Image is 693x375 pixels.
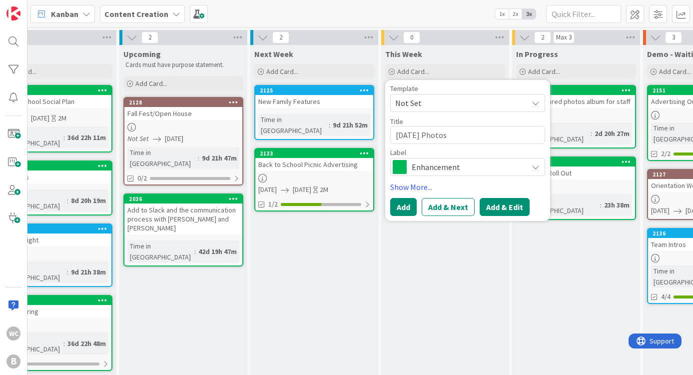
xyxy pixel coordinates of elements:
span: Kanban [51,8,78,20]
div: 2128Fall Fest/Open House [124,98,242,120]
div: 2133 [255,149,373,158]
i: Not Set [127,134,149,143]
div: 2132 [517,157,635,166]
span: Support [21,1,45,13]
span: 1x [495,9,509,19]
div: Time in [GEOGRAPHIC_DATA] [258,114,329,136]
div: 9d 21h 47m [199,152,239,163]
span: : [198,152,199,163]
span: Upcoming [123,49,161,59]
span: 2x [509,9,522,19]
span: : [329,119,330,130]
span: : [194,246,196,257]
button: Add & Next [422,198,475,216]
div: 2146 [522,87,635,94]
div: Set up shared photos album for staff [517,95,635,108]
span: [DATE] [258,184,277,195]
img: Visit kanbanzone.com [6,6,20,20]
div: 42d 19h 47m [196,246,239,257]
div: Time in [GEOGRAPHIC_DATA] [127,147,198,169]
span: This Week [385,49,422,59]
a: 2128Fall Fest/Open HouseNot Set[DATE]Time in [GEOGRAPHIC_DATA]:9d 21h 47m0/2 [123,97,243,185]
div: B [6,354,20,368]
div: 2d 20h 27m [592,128,632,139]
span: : [67,195,68,206]
div: 2146Set up shared photos album for staff [517,86,635,108]
span: 4/4 [661,291,671,302]
a: 2146Set up shared photos album for staffTime in [GEOGRAPHIC_DATA]:2d 20h 27m [516,85,636,148]
span: 3x [522,9,536,19]
span: Template [390,85,418,92]
div: New App Roll Out [517,166,635,179]
div: Max 3 [556,35,572,40]
div: 2125 [255,86,373,95]
div: 2128 [129,99,242,106]
div: 9d 21h 38m [68,266,108,277]
input: Quick Filter... [546,5,621,23]
span: Next Week [254,49,293,59]
span: Add Card... [266,67,298,76]
div: 36d 22h 11m [65,132,108,143]
div: 23h 38m [602,199,632,210]
span: : [600,199,602,210]
span: Enhancement [412,160,523,174]
span: Not Set [395,96,520,109]
span: 2 [534,31,551,43]
span: Label [390,149,406,156]
div: Time in [GEOGRAPHIC_DATA] [520,194,600,216]
span: 2 [141,31,158,43]
div: Time in [GEOGRAPHIC_DATA] [127,240,194,262]
span: Add Card... [397,67,429,76]
textarea: [DATE] Photos [390,126,545,144]
span: Add Card... [135,79,167,88]
div: Add to Slack and the communication process with [PERSON_NAME] and [PERSON_NAME] [124,203,242,234]
div: 2125New Family Features [255,86,373,108]
div: 2133 [260,150,373,157]
span: 0/2 [137,173,147,183]
div: 9d 21h 52m [330,119,370,130]
span: 3 [665,31,682,43]
span: Add Card... [528,67,560,76]
span: Add Card... [659,67,691,76]
a: 2125New Family FeaturesTime in [GEOGRAPHIC_DATA]:9d 21h 52m [254,85,374,140]
div: 36d 22h 48m [65,338,108,349]
span: In Progress [516,49,558,59]
span: [DATE] [651,205,670,216]
p: Cards must have purpose statement. [125,61,241,69]
span: : [67,266,68,277]
div: 2132New App Roll Out [517,157,635,179]
span: 2/2 [661,148,671,159]
span: 0 [403,31,420,43]
a: Show More... [390,181,545,193]
span: : [591,128,592,139]
div: 2128 [124,98,242,107]
b: Content Creation [104,9,168,19]
span: : [63,338,65,349]
div: 2036 [124,194,242,203]
a: 2036Add to Slack and the communication process with [PERSON_NAME] and [PERSON_NAME]Time in [GEOGR... [123,193,243,266]
div: 2146 [517,86,635,95]
label: Title [390,117,403,126]
button: Add & Edit [480,198,530,216]
div: 2125 [260,87,373,94]
span: [DATE] [293,184,311,195]
div: Fall Fest/Open House [124,107,242,120]
a: 2132New App Roll OutTime in [GEOGRAPHIC_DATA]:23h 38m [516,156,636,220]
div: New Family Features [255,95,373,108]
span: 2 [272,31,289,43]
div: 2M [320,184,328,195]
div: 2132 [522,158,635,165]
div: 8d 20h 19m [68,195,108,206]
button: Add [390,198,417,216]
div: Time in [GEOGRAPHIC_DATA] [520,122,591,144]
div: Back to School Picnic Advertising [255,158,373,171]
span: [DATE] [165,133,183,144]
span: 1/2 [268,199,278,209]
div: 2036Add to Slack and the communication process with [PERSON_NAME] and [PERSON_NAME] [124,194,242,234]
a: 2133Back to School Picnic Advertising[DATE][DATE]2M1/2 [254,148,374,211]
span: : [63,132,65,143]
div: 2133Back to School Picnic Advertising [255,149,373,171]
span: [DATE] [31,113,49,123]
div: 2036 [129,195,242,202]
div: 2M [58,113,66,123]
